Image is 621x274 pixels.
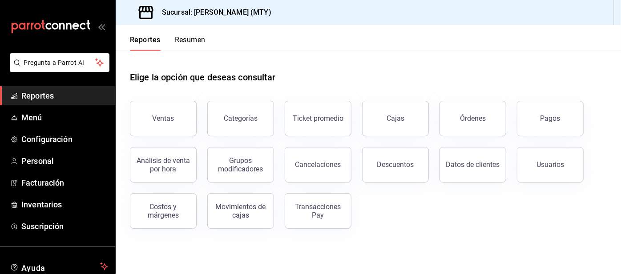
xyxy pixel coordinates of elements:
button: Descuentos [362,147,429,183]
button: Transacciones Pay [285,193,351,229]
button: Cajas [362,101,429,136]
div: Grupos modificadores [213,156,268,173]
div: Transacciones Pay [290,203,346,219]
button: Movimientos de cajas [207,193,274,229]
button: Categorías [207,101,274,136]
h3: Sucursal: [PERSON_NAME] (MTY) [155,7,271,18]
span: Pregunta a Parrot AI [24,58,96,68]
div: Usuarios [536,160,564,169]
button: open_drawer_menu [98,23,105,30]
span: Reportes [21,90,108,102]
div: Órdenes [460,114,486,123]
span: Personal [21,155,108,167]
div: Datos de clientes [446,160,500,169]
button: Ventas [130,101,197,136]
div: Pagos [540,114,561,123]
button: Cancelaciones [285,147,351,183]
div: Cancelaciones [295,160,341,169]
button: Ticket promedio [285,101,351,136]
div: Ticket promedio [293,114,343,123]
button: Costos y márgenes [130,193,197,229]
div: Descuentos [377,160,414,169]
button: Pregunta a Parrot AI [10,53,109,72]
span: Facturación [21,177,108,189]
span: Inventarios [21,199,108,210]
h1: Elige la opción que deseas consultar [130,71,276,84]
button: Análisis de venta por hora [130,147,197,183]
button: Órdenes [440,101,506,136]
span: Ayuda [21,261,97,272]
div: Cajas [387,114,404,123]
button: Resumen [175,36,206,51]
div: Categorías [224,114,258,123]
span: Suscripción [21,220,108,232]
div: Ventas [153,114,174,123]
button: Reportes [130,36,161,51]
button: Grupos modificadores [207,147,274,183]
div: Análisis de venta por hora [136,156,191,173]
button: Datos de clientes [440,147,506,183]
span: Menú [21,111,108,123]
div: navigation tabs [130,36,206,51]
div: Movimientos de cajas [213,203,268,219]
span: Configuración [21,133,108,145]
button: Usuarios [517,147,584,183]
a: Pregunta a Parrot AI [6,64,109,74]
div: Costos y márgenes [136,203,191,219]
button: Pagos [517,101,584,136]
